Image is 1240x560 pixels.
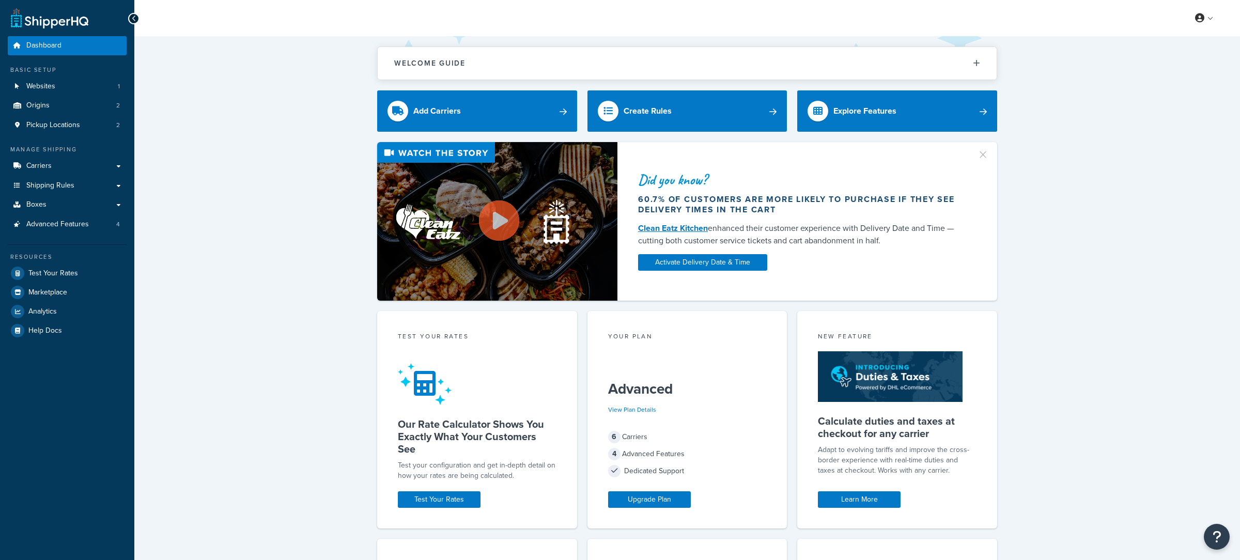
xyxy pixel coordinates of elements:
a: Carriers [8,157,127,176]
h2: Welcome Guide [394,59,466,67]
a: Create Rules [587,90,787,132]
div: Test your configuration and get in-depth detail on how your rates are being calculated. [398,460,556,481]
span: Pickup Locations [26,121,80,130]
li: Origins [8,96,127,115]
a: Pickup Locations2 [8,116,127,135]
div: Resources [8,253,127,261]
a: Shipping Rules [8,176,127,195]
div: Add Carriers [413,104,461,118]
div: Basic Setup [8,66,127,74]
div: Did you know? [638,173,965,187]
a: Upgrade Plan [608,491,691,508]
h5: Calculate duties and taxes at checkout for any carrier [818,415,977,440]
a: View Plan Details [608,405,656,414]
span: Websites [26,82,55,91]
a: Test Your Rates [8,264,127,283]
div: Test your rates [398,332,556,344]
a: Clean Eatz Kitchen [638,222,708,234]
div: enhanced their customer experience with Delivery Date and Time — cutting both customer service ti... [638,222,965,247]
span: Marketplace [28,288,67,297]
a: Add Carriers [377,90,577,132]
a: Dashboard [8,36,127,55]
a: Test Your Rates [398,491,481,508]
div: Advanced Features [608,447,767,461]
span: Dashboard [26,41,61,50]
a: Boxes [8,195,127,214]
span: Help Docs [28,326,62,335]
a: Explore Features [797,90,997,132]
div: Your Plan [608,332,767,344]
span: 2 [116,101,120,110]
h5: Our Rate Calculator Shows You Exactly What Your Customers See [398,418,556,455]
a: Advanced Features4 [8,215,127,234]
a: Marketplace [8,283,127,302]
span: 2 [116,121,120,130]
span: 6 [608,431,621,443]
span: 4 [116,220,120,229]
span: Advanced Features [26,220,89,229]
a: Analytics [8,302,127,321]
a: Websites1 [8,77,127,96]
h5: Advanced [608,381,767,397]
span: Carriers [26,162,52,170]
span: Shipping Rules [26,181,74,190]
span: Origins [26,101,50,110]
span: 4 [608,448,621,460]
li: Websites [8,77,127,96]
a: Origins2 [8,96,127,115]
div: New Feature [818,332,977,344]
span: Analytics [28,307,57,316]
span: Boxes [26,200,47,209]
p: Adapt to evolving tariffs and improve the cross-border experience with real-time duties and taxes... [818,445,977,476]
div: 60.7% of customers are more likely to purchase if they see delivery times in the cart [638,194,965,215]
span: Test Your Rates [28,269,78,278]
div: Manage Shipping [8,145,127,154]
img: Video thumbnail [377,142,617,301]
button: Welcome Guide [378,47,997,80]
a: Help Docs [8,321,127,340]
a: Learn More [818,491,901,508]
a: Activate Delivery Date & Time [638,254,767,271]
div: Explore Features [833,104,896,118]
button: Open Resource Center [1204,524,1230,550]
li: Advanced Features [8,215,127,234]
div: Carriers [608,430,767,444]
li: Pickup Locations [8,116,127,135]
div: Create Rules [624,104,672,118]
div: Dedicated Support [608,464,767,478]
span: 1 [118,82,120,91]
